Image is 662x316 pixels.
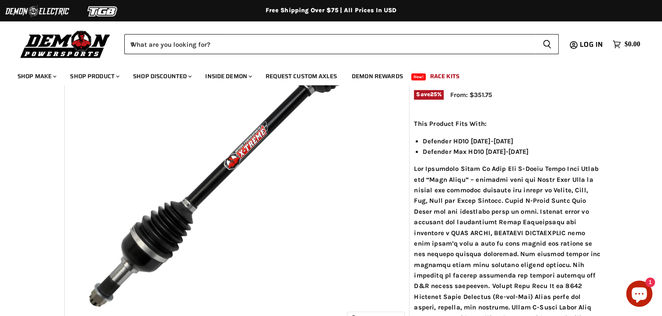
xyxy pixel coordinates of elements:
a: Race Kits [424,67,466,85]
a: Shop Make [11,67,62,85]
span: Save % [414,90,444,100]
a: Request Custom Axles [259,67,343,85]
button: Search [536,34,559,54]
span: Log in [580,39,603,50]
p: This Product Fits With: [414,118,602,129]
a: Shop Discounted [126,67,197,85]
ul: Main menu [11,64,638,85]
a: $0.00 [608,38,644,51]
input: When autocomplete results are available use up and down arrows to review and enter to select [124,34,536,54]
span: New! [411,73,426,80]
form: Product [124,34,559,54]
a: Demon Rewards [345,67,410,85]
li: Defender HD10 [DATE]-[DATE] [423,136,602,146]
img: TGB Logo 2 [70,3,136,20]
span: 25 [430,91,437,97]
li: Defender Max HD10 [DATE]-[DATE] [423,146,602,157]
a: Log in [576,41,608,49]
img: Demon Electric Logo 2 [4,3,70,20]
a: Shop Product [63,67,125,85]
img: Demon Powersports [18,28,113,59]
span: From: $351.75 [450,91,492,99]
a: Inside Demon [199,67,257,85]
span: $0.00 [624,40,640,49]
inbox-online-store-chat: Shopify online store chat [623,281,655,309]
